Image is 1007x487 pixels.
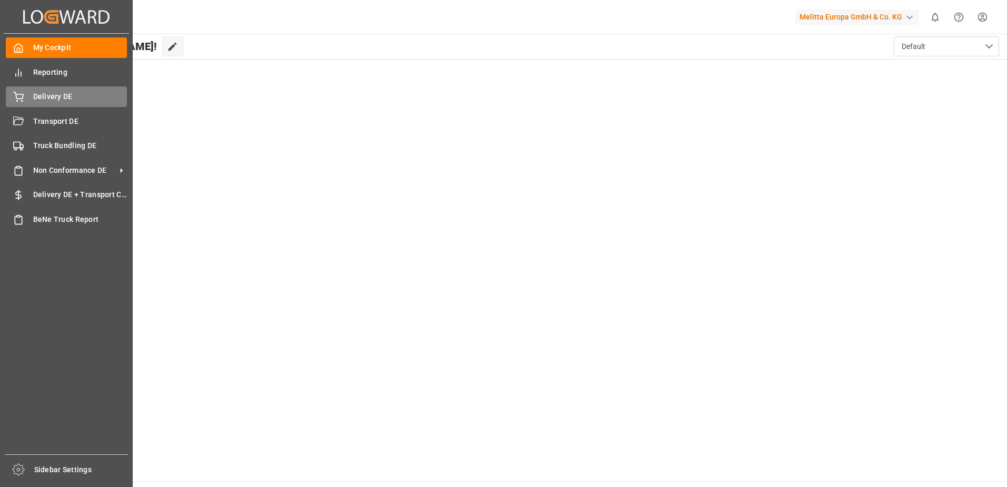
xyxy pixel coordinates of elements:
[33,189,127,200] span: Delivery DE + Transport Cost
[923,5,947,29] button: show 0 new notifications
[947,5,971,29] button: Help Center
[6,184,127,205] a: Delivery DE + Transport Cost
[6,86,127,107] a: Delivery DE
[902,41,925,52] span: Default
[795,9,919,25] div: Melitta Europa GmbH & Co. KG
[894,36,999,56] button: open menu
[6,135,127,156] a: Truck Bundling DE
[6,62,127,82] a: Reporting
[44,36,157,56] span: Hello [PERSON_NAME]!
[33,91,127,102] span: Delivery DE
[33,67,127,78] span: Reporting
[33,42,127,53] span: My Cockpit
[33,214,127,225] span: BeNe Truck Report
[33,165,116,176] span: Non Conformance DE
[33,116,127,127] span: Transport DE
[795,7,923,27] button: Melitta Europa GmbH & Co. KG
[34,464,129,475] span: Sidebar Settings
[6,37,127,58] a: My Cockpit
[6,209,127,229] a: BeNe Truck Report
[33,140,127,151] span: Truck Bundling DE
[6,111,127,131] a: Transport DE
